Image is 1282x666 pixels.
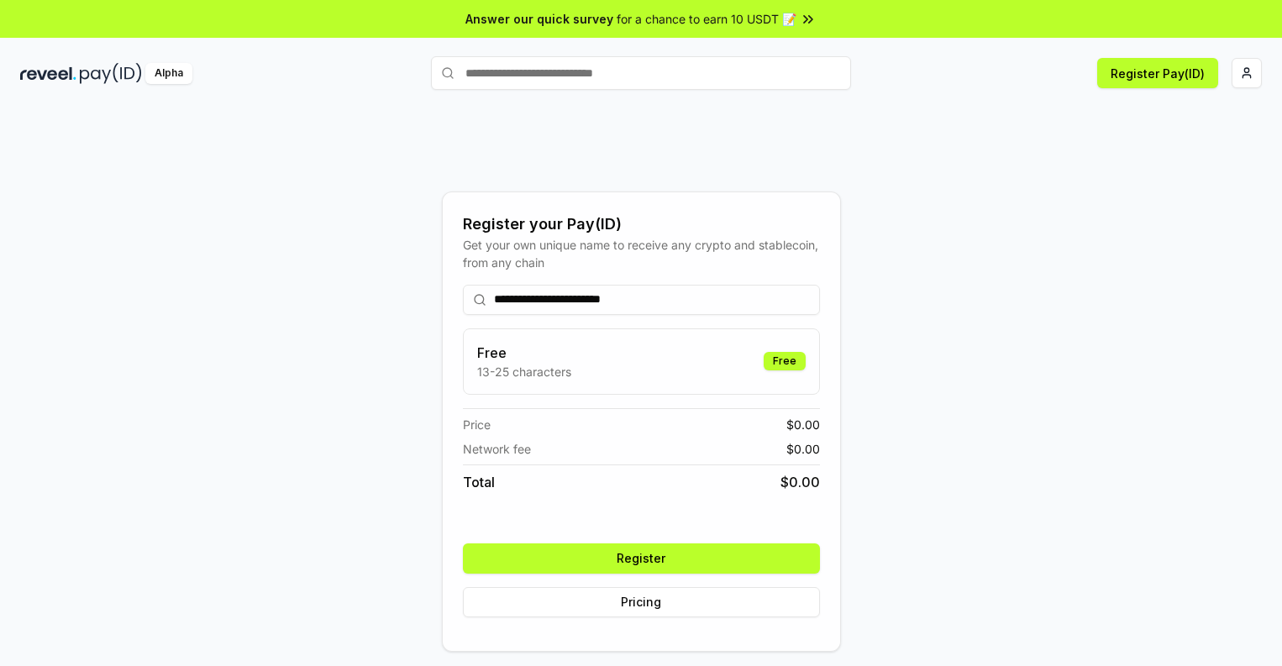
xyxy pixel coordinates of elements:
[780,472,820,492] span: $ 0.00
[145,63,192,84] div: Alpha
[463,440,531,458] span: Network fee
[463,416,491,433] span: Price
[477,363,571,380] p: 13-25 characters
[463,212,820,236] div: Register your Pay(ID)
[786,416,820,433] span: $ 0.00
[465,10,613,28] span: Answer our quick survey
[20,63,76,84] img: reveel_dark
[786,440,820,458] span: $ 0.00
[463,543,820,574] button: Register
[477,343,571,363] h3: Free
[80,63,142,84] img: pay_id
[463,236,820,271] div: Get your own unique name to receive any crypto and stablecoin, from any chain
[1097,58,1218,88] button: Register Pay(ID)
[463,587,820,617] button: Pricing
[617,10,796,28] span: for a chance to earn 10 USDT 📝
[764,352,806,370] div: Free
[463,472,495,492] span: Total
